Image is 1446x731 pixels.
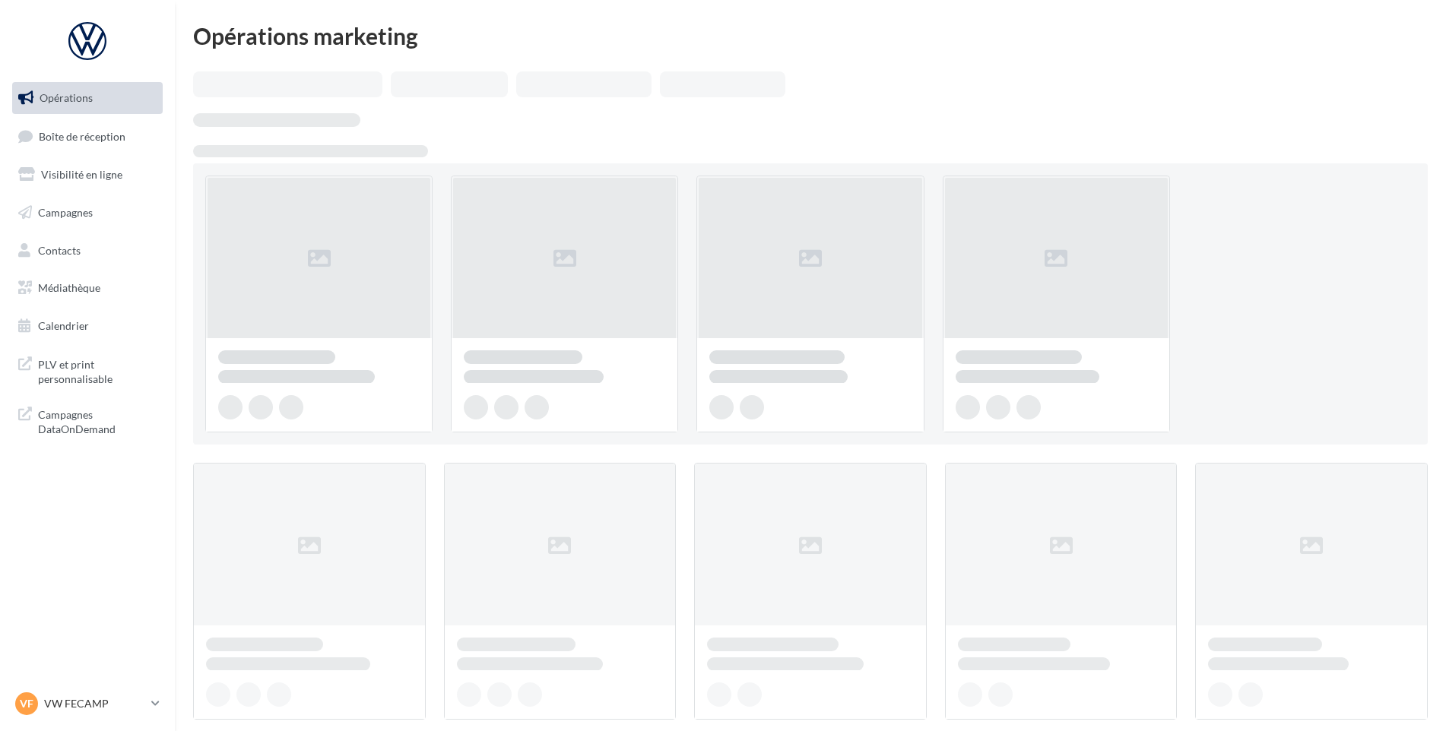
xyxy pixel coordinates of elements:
a: Médiathèque [9,272,166,304]
span: Boîte de réception [39,129,125,142]
span: Médiathèque [38,281,100,294]
a: Visibilité en ligne [9,159,166,191]
span: Calendrier [38,319,89,332]
a: Campagnes [9,197,166,229]
span: VF [20,696,33,711]
a: Boîte de réception [9,120,166,153]
a: Campagnes DataOnDemand [9,398,166,443]
a: PLV et print personnalisable [9,348,166,393]
span: PLV et print personnalisable [38,354,157,387]
a: Opérations [9,82,166,114]
span: Campagnes DataOnDemand [38,404,157,437]
div: Opérations marketing [193,24,1428,47]
span: Opérations [40,91,93,104]
a: Contacts [9,235,166,267]
p: VW FECAMP [44,696,145,711]
a: Calendrier [9,310,166,342]
a: VF VW FECAMP [12,689,163,718]
span: Campagnes [38,206,93,219]
span: Contacts [38,243,81,256]
span: Visibilité en ligne [41,168,122,181]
